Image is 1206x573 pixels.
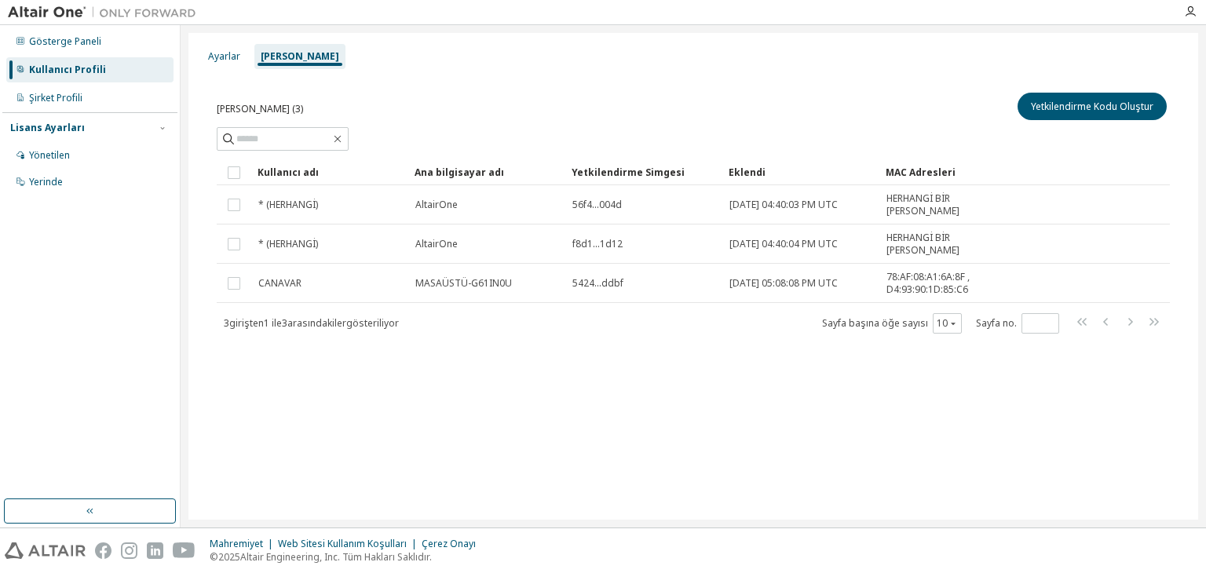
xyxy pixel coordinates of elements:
font: [DATE] 04:40:03 PM UTC [729,198,838,211]
font: Yetkilendirme Kodu Oluştur [1031,100,1153,113]
font: 5424...ddbf [572,276,623,290]
font: 1 ile [264,316,282,330]
font: Kullanıcı adı [258,166,319,179]
font: girişten [229,316,264,330]
font: Sayfa başına öğe sayısı [822,316,928,330]
font: * (HERHANGİ) [258,237,318,250]
font: Ana bilgisayar adı [415,166,504,179]
font: Ayarlar [208,49,240,63]
font: Yönetilen [29,148,70,162]
img: altair_logo.svg [5,542,86,559]
font: MAC Adresleri [886,166,956,179]
font: Altair Engineering, Inc. Tüm Hakları Saklıdır. [240,550,432,564]
font: AltairOne [415,198,458,211]
font: * (HERHANGİ) [258,198,318,211]
font: [DATE] 04:40:04 PM UTC [729,237,838,250]
font: MASAÜSTÜ-G61IN0U [415,276,512,290]
img: facebook.svg [95,542,111,559]
button: Yetkilendirme Kodu Oluştur [1018,93,1167,120]
font: © [210,550,218,564]
img: linkedin.svg [147,542,163,559]
font: f8d1...1d12 [572,237,623,250]
font: Mahremiyet [210,537,263,550]
font: Lisans Ayarları [10,121,85,134]
font: gösteriliyor [346,316,399,330]
font: 10 [937,316,948,330]
font: 56f4...004d [572,198,622,211]
font: 2025 [218,550,240,564]
font: [DATE] 05:08:08 PM UTC [729,276,838,290]
font: Sayfa no. [976,316,1017,330]
font: HERHANGİ BİR [PERSON_NAME] [886,192,959,217]
font: Çerez Onayı [422,537,476,550]
font: Eklendi [729,166,766,179]
img: Altair Bir [8,5,204,20]
font: 3 [282,316,287,330]
img: instagram.svg [121,542,137,559]
img: youtube.svg [173,542,196,559]
font: CANAVAR [258,276,301,290]
font: 3 [224,316,229,330]
font: [PERSON_NAME] [261,49,339,63]
font: Kullanıcı Profili [29,63,106,76]
font: Web Sitesi Kullanım Koşulları [278,537,407,550]
font: [PERSON_NAME] (3) [217,102,303,115]
font: Yerinde [29,175,63,188]
font: Gösterge Paneli [29,35,101,48]
font: Şirket Profili [29,91,82,104]
font: 78:AF:08:A1:6A:8F , D4:93:90:1D:85:C6 [886,270,970,296]
font: HERHANGİ BİR [PERSON_NAME] [886,231,959,257]
font: Yetkilendirme Simgesi [572,166,685,179]
font: AltairOne [415,237,458,250]
font: arasındakiler [287,316,346,330]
